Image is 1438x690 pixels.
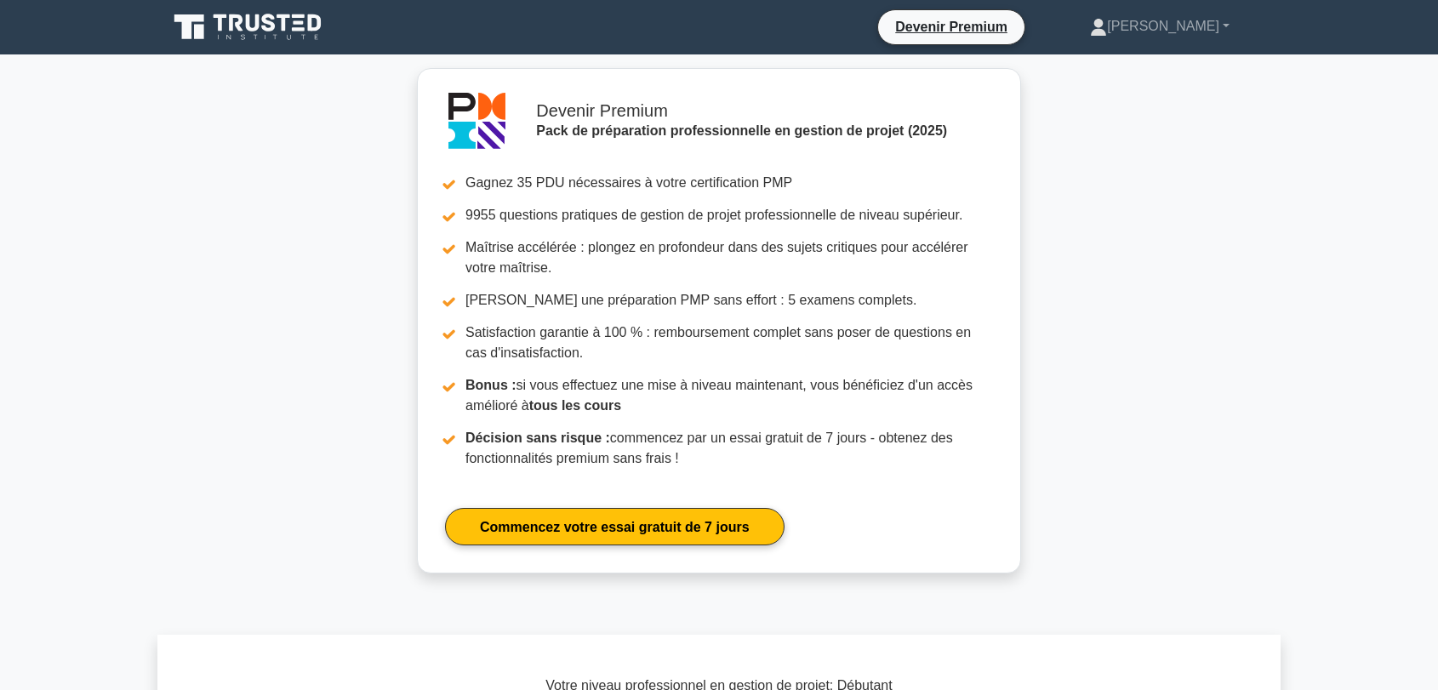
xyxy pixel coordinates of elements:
a: Devenir Premium [885,16,1018,37]
font: [PERSON_NAME] [1107,19,1219,33]
font: Devenir Premium [895,20,1007,34]
a: Commencez votre essai gratuit de 7 jours [445,508,785,545]
a: [PERSON_NAME] [1049,9,1270,43]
